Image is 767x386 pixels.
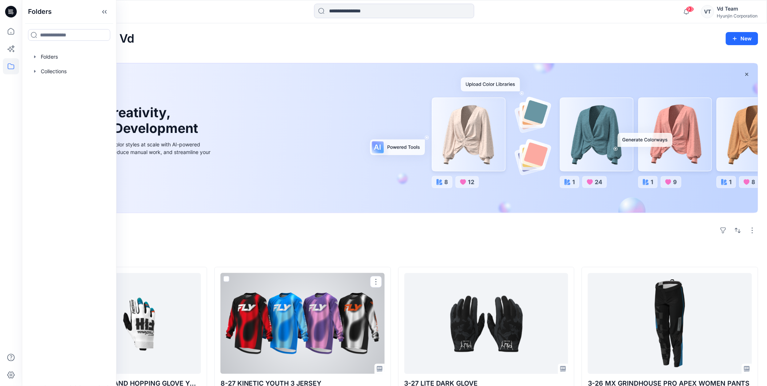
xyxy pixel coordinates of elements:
div: Vd Team [717,4,758,13]
h1: Unleash Creativity, Speed Up Development [48,105,201,136]
div: Hyunjin Corporation [717,13,758,19]
h4: Styles [31,251,758,260]
a: Discover more [48,172,212,187]
a: 8-27 KINETIC YOUTH 3 JERSEY [221,273,385,374]
a: 1-GRINDHOUSE PRO ISLAND HOPPING GLOVE YOUTH [37,273,201,374]
div: Explore ideas faster and recolor styles at scale with AI-powered tools that boost creativity, red... [48,141,212,164]
div: VT [701,5,714,18]
span: 93 [686,6,694,12]
a: 3-27 LITE DARK GLOVE [404,273,569,374]
button: New [726,32,758,45]
a: 3-26 MX GRINDHOUSE PRO APEX WOMEN PANTS [588,273,752,374]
